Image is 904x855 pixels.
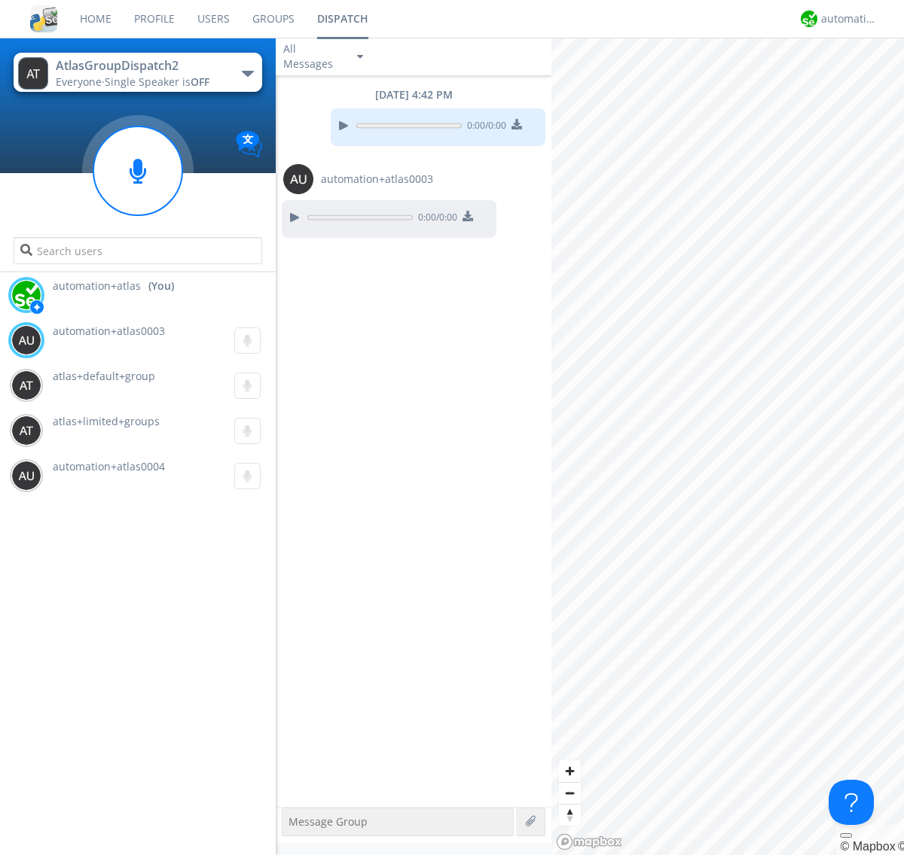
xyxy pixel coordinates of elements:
[321,172,433,187] span: automation+atlas0003
[56,57,225,75] div: AtlasGroupDispatch2
[559,782,581,804] button: Zoom out
[53,459,165,473] span: automation+atlas0004
[559,783,581,804] span: Zoom out
[53,369,155,383] span: atlas+default+group
[191,75,209,89] span: OFF
[559,760,581,782] button: Zoom in
[11,370,41,400] img: 373638.png
[556,833,622,850] a: Mapbox logo
[801,11,817,27] img: d2d01cd9b4174d08988066c6d424eccd
[512,119,522,129] img: download media button
[53,414,160,428] span: atlas+limited+groups
[276,87,551,102] div: [DATE] 4:42 PM
[840,840,895,853] a: Mapbox
[18,57,48,90] img: 373638.png
[30,5,57,32] img: cddb5a64eb264b2086981ab96f4c1ba7
[11,415,41,446] img: 373638.png
[283,164,313,194] img: 373638.png
[559,804,581,826] button: Reset bearing to north
[11,280,41,310] img: d2d01cd9b4174d08988066c6d424eccd
[14,53,261,92] button: AtlasGroupDispatch2Everyone·Single Speaker isOFF
[53,324,165,338] span: automation+atlas0003
[463,211,473,221] img: download media button
[14,237,261,264] input: Search users
[462,119,506,135] span: 0:00 / 0:00
[840,833,852,838] button: Toggle attribution
[236,131,262,157] img: Translation enabled
[283,41,344,72] div: All Messages
[105,75,209,89] span: Single Speaker is
[148,278,174,294] div: (You)
[413,211,457,227] span: 0:00 / 0:00
[357,55,363,59] img: caret-down-sm.svg
[821,11,878,26] div: automation+atlas
[56,75,225,90] div: Everyone ·
[53,278,141,294] span: automation+atlas
[11,325,41,355] img: 373638.png
[559,805,581,826] span: Reset bearing to north
[829,780,874,825] iframe: Toggle Customer Support
[11,461,41,491] img: 373638.png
